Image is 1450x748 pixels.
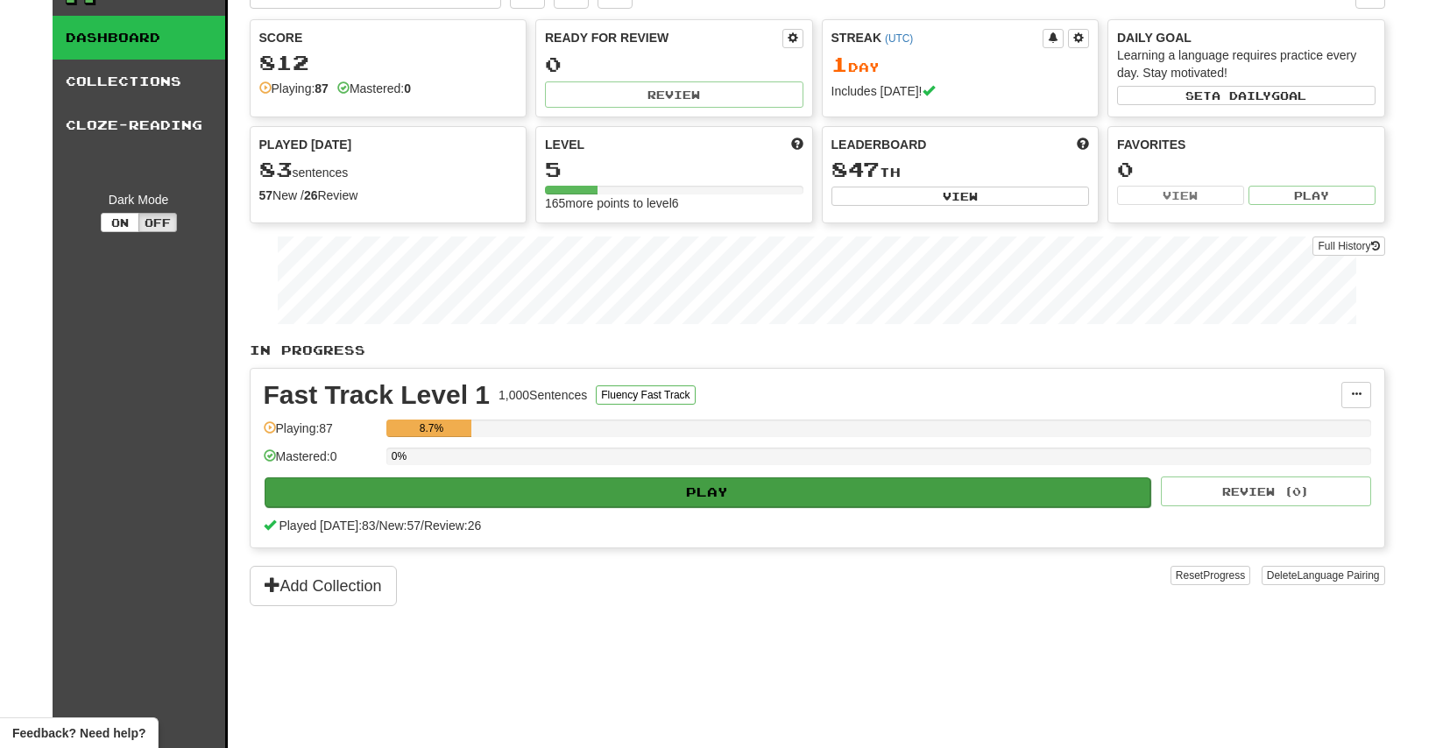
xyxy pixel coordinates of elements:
[1117,46,1376,81] div: Learning a language requires practice every day. Stay motivated!
[424,519,481,533] span: Review: 26
[545,159,803,180] div: 5
[545,53,803,75] div: 0
[1117,186,1244,205] button: View
[53,16,225,60] a: Dashboard
[831,52,848,76] span: 1
[831,29,1043,46] div: Streak
[1117,29,1376,46] div: Daily Goal
[404,81,411,95] strong: 0
[1262,566,1385,585] button: DeleteLanguage Pairing
[264,382,491,408] div: Fast Track Level 1
[66,191,212,208] div: Dark Mode
[596,385,695,405] button: Fluency Fast Track
[259,187,518,204] div: New / Review
[831,53,1090,76] div: Day
[1117,136,1376,153] div: Favorites
[831,159,1090,181] div: th
[138,213,177,232] button: Off
[1117,86,1376,105] button: Seta dailygoal
[831,157,880,181] span: 847
[376,519,379,533] span: /
[831,136,927,153] span: Leaderboard
[250,566,397,606] button: Add Collection
[1312,236,1384,256] a: Full History
[545,136,584,153] span: Level
[831,187,1090,206] button: View
[885,32,913,45] a: (UTC)
[259,29,518,46] div: Score
[1077,136,1089,153] span: This week in points, UTC
[259,159,518,181] div: sentences
[337,80,411,97] div: Mastered:
[53,103,225,147] a: Cloze-Reading
[379,519,421,533] span: New: 57
[392,420,472,437] div: 8.7%
[545,81,803,108] button: Review
[1117,159,1376,180] div: 0
[304,188,318,202] strong: 26
[259,136,352,153] span: Played [DATE]
[259,188,273,202] strong: 57
[259,157,293,181] span: 83
[279,519,375,533] span: Played [DATE]: 83
[250,342,1385,359] p: In Progress
[545,194,803,212] div: 165 more points to level 6
[315,81,329,95] strong: 87
[265,477,1151,507] button: Play
[1161,476,1371,506] button: Review (0)
[1297,569,1379,582] span: Language Pairing
[545,29,782,46] div: Ready for Review
[264,420,378,448] div: Playing: 87
[791,136,803,153] span: Score more points to level up
[421,519,424,533] span: /
[264,448,378,476] div: Mastered: 0
[831,82,1090,100] div: Includes [DATE]!
[12,724,145,742] span: Open feedback widget
[53,60,225,103] a: Collections
[499,386,587,404] div: 1,000 Sentences
[1212,89,1271,102] span: a daily
[259,52,518,74] div: 812
[1203,569,1245,582] span: Progress
[259,80,329,97] div: Playing:
[1248,186,1376,205] button: Play
[101,213,139,232] button: On
[1171,566,1250,585] button: ResetProgress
